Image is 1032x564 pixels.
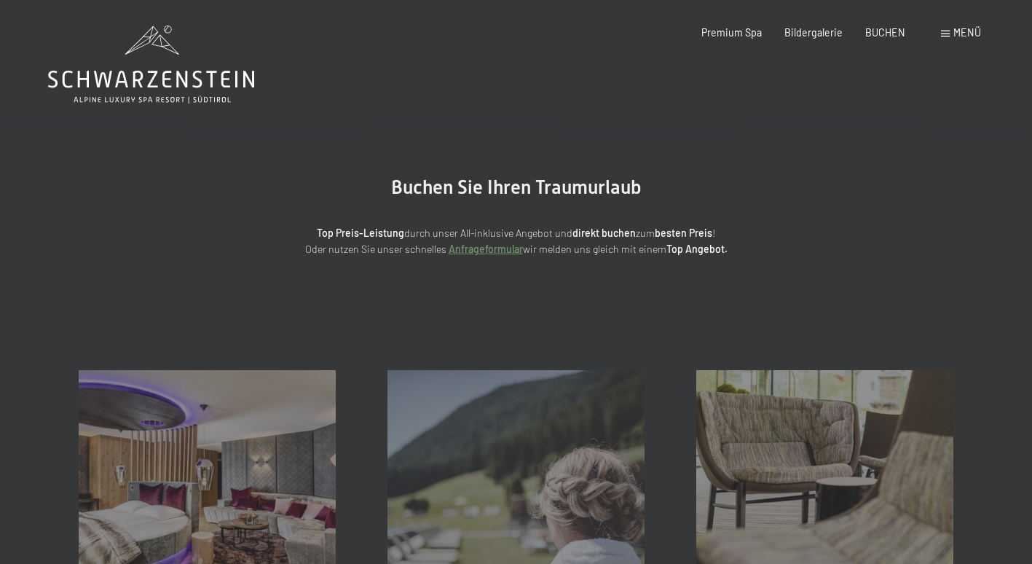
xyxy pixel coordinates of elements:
a: Bildergalerie [784,26,843,39]
strong: Top Preis-Leistung [317,227,404,239]
strong: besten Preis [655,227,712,239]
a: Anfrageformular [449,243,523,255]
a: Premium Spa [701,26,762,39]
a: BUCHEN [865,26,905,39]
span: Menü [953,26,981,39]
p: durch unser All-inklusive Angebot und zum ! Oder nutzen Sie unser schnelles wir melden uns gleich... [196,225,837,258]
strong: direkt buchen [572,227,636,239]
span: Buchen Sie Ihren Traumurlaub [391,176,642,198]
strong: Top Angebot. [666,243,728,255]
